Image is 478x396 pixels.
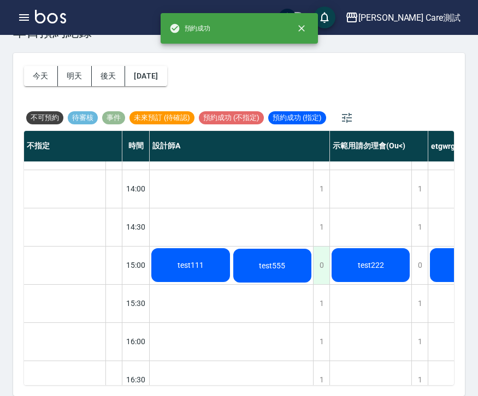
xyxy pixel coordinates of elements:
div: 16:00 [122,322,150,361]
span: 預約成功 (不指定) [199,113,264,123]
button: [DATE] [125,66,167,86]
div: 1 [313,170,329,208]
div: 1 [411,285,428,322]
button: close [290,16,314,40]
div: 15:30 [122,284,150,322]
button: save [314,7,335,28]
div: 0 [411,247,428,284]
div: 1 [313,285,329,322]
span: 預約成功 [169,23,211,34]
button: 後天 [92,66,126,86]
div: 14:30 [122,208,150,246]
button: 今天 [24,66,58,86]
button: [PERSON_NAME] Care測試 [341,7,465,29]
span: 不可預約 [26,113,63,123]
div: [PERSON_NAME] Care測試 [358,11,461,25]
button: 明天 [58,66,92,86]
span: 待審核 [68,113,98,123]
div: 1 [313,323,329,361]
div: 1 [313,208,329,246]
div: 14:00 [122,170,150,208]
span: 未來預訂 (待確認) [129,113,194,123]
div: 時間 [122,131,150,161]
div: 1 [411,170,428,208]
span: test222 [356,261,386,269]
div: 示範用請勿理會(Ou<) [330,131,428,161]
div: 1 [411,208,428,246]
span: 事件 [102,113,125,123]
div: 15:00 [122,246,150,284]
div: 不指定 [24,131,122,161]
span: test111 [175,261,206,269]
div: 0 [313,247,329,284]
img: Logo [35,10,66,23]
div: 設計師A [150,131,330,161]
div: 1 [411,323,428,361]
span: 預約成功 (指定) [268,113,326,123]
span: test555 [257,261,287,270]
